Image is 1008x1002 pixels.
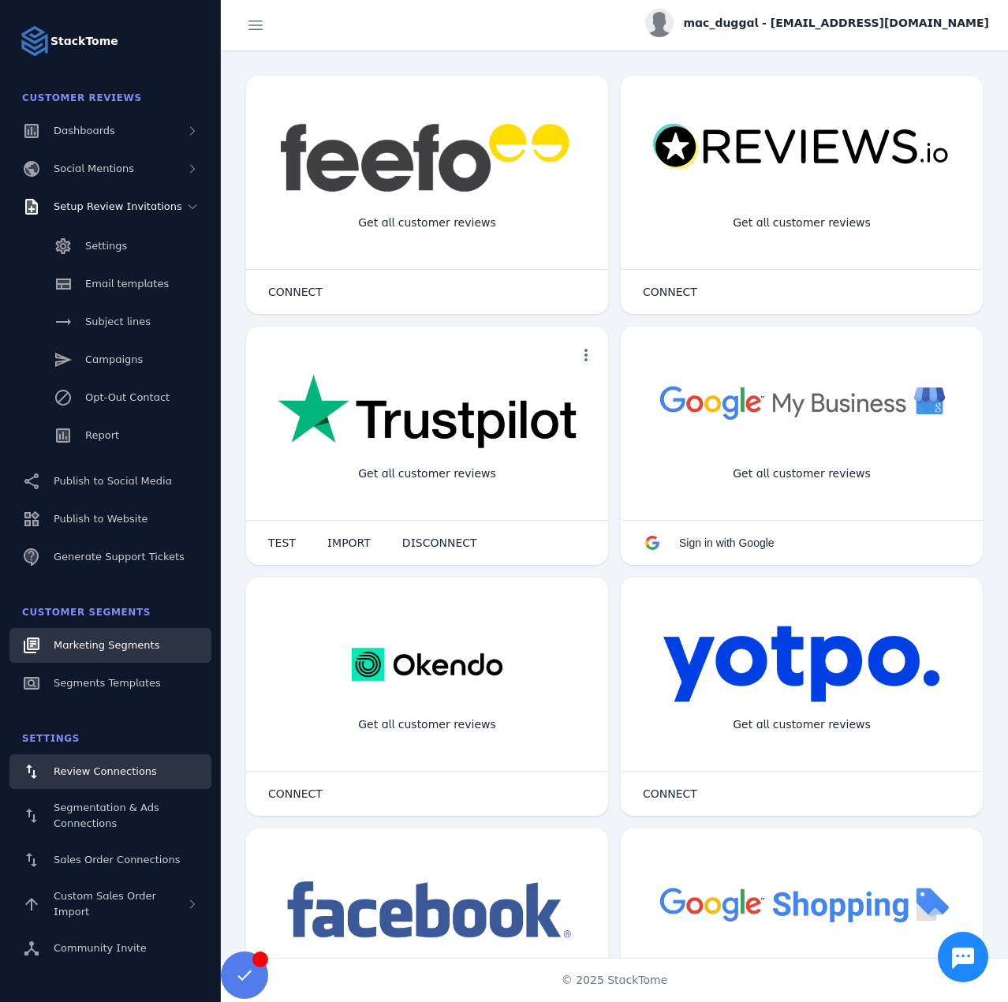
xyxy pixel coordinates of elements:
div: Get all customer reviews [345,453,509,495]
strong: StackTome [50,33,118,50]
button: CONNECT [627,276,713,308]
span: Segmentation & Ads Connections [54,802,159,829]
span: Subject lines [85,316,151,327]
img: googlebusiness.png [652,374,951,430]
div: Get all customer reviews [345,704,509,746]
span: Publish to Social Media [54,475,172,487]
span: Setup Review Invitations [54,200,182,212]
button: Sign in with Google [627,527,790,559]
button: mac_duggal - [EMAIL_ADDRESS][DOMAIN_NAME] [645,9,989,37]
button: CONNECT [252,276,338,308]
a: Generate Support Tickets [9,540,211,574]
a: Publish to Website [9,502,211,537]
div: Get all customer reviews [720,453,883,495]
a: Segmentation & Ads Connections [9,792,211,839]
div: Get all customer reviews [720,704,883,746]
a: Review Connections [9,754,211,789]
div: Get all customer reviews [720,202,883,244]
img: googleshopping.png [652,876,951,932]
span: DISCONNECT [402,537,477,548]
div: Import Products from Google [708,955,894,996]
button: TEST [252,527,312,559]
a: Email templates [9,267,211,301]
span: Customer Reviews [22,92,142,103]
span: Review Connections [54,765,157,777]
a: Publish to Social Media [9,464,211,499]
img: profile.jpg [645,9,674,37]
span: Settings [22,733,80,744]
span: CONNECT [268,788,323,799]
a: Report [9,418,211,453]
span: Marketing Segments [54,639,159,651]
span: Sign in with Google [679,537,775,549]
span: Report [85,429,119,441]
span: Sales Order Connections [54,854,180,866]
span: Generate Support Tickets [54,551,185,563]
span: CONNECT [643,788,697,799]
img: facebook.png [278,876,577,946]
span: Custom Sales Order Import [54,890,156,918]
div: Get all customer reviews [345,202,509,244]
a: Opt-Out Contact [9,380,211,415]
span: Customer Segments [22,607,151,618]
span: Community Invite [54,942,147,954]
span: Settings [85,240,127,252]
img: Logo image [19,25,50,57]
a: Settings [9,229,211,264]
span: Email templates [85,278,169,290]
a: Campaigns [9,342,211,377]
a: Marketing Segments [9,628,211,663]
span: © 2025 StackTome [562,972,668,989]
a: Sales Order Connections [9,843,211,877]
span: CONNECT [643,286,697,297]
span: mac_duggal - [EMAIL_ADDRESS][DOMAIN_NAME] [683,15,989,32]
img: okendo.webp [352,625,502,704]
a: Subject lines [9,305,211,339]
button: CONNECT [627,778,713,809]
button: more [570,339,602,371]
button: CONNECT [252,778,338,809]
img: yotpo.png [663,625,941,704]
img: reviewsio.svg [652,123,951,171]
span: Segments Templates [54,677,161,689]
span: Campaigns [85,353,143,365]
span: Dashboards [54,125,115,136]
span: TEST [268,537,296,548]
img: trustpilot.png [278,374,577,451]
span: CONNECT [268,286,323,297]
button: IMPORT [312,527,386,559]
span: Publish to Website [54,513,147,525]
a: Segments Templates [9,666,211,701]
a: Community Invite [9,931,211,966]
img: feefo.png [278,123,577,193]
span: Opt-Out Contact [85,391,170,403]
span: IMPORT [327,537,371,548]
button: DISCONNECT [386,527,493,559]
span: Social Mentions [54,163,134,174]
